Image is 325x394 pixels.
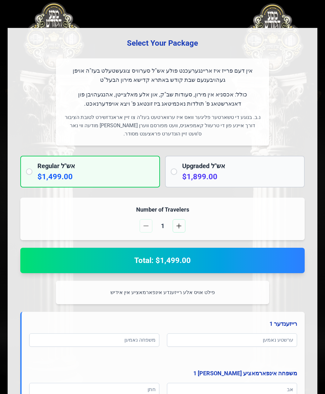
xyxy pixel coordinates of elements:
p: $1,899.00 [182,172,299,182]
p: נ.ב. בנוגע די טשארטער פליגער וואס איז ערווארטעט בעז"ה צו זיין אראנדזשירט לטובת הציבור דורך איינע ... [63,113,262,138]
h2: Upgraded אש"ל [182,161,299,170]
h2: Total: $1,499.00 [28,255,297,266]
p: $1,499.00 [37,172,154,182]
p: פילט אויס אלע רייזענדע אינפארמאציע אין אידיש [63,288,262,297]
span: 1 [155,221,170,230]
p: כולל: אכסניא אין מירון, סעודות שב"ק, און אלע מאלצייטן, אהנגעהויבן פון דאנארשטאג פ' תולדות נאכמיטא... [63,90,262,108]
h4: רייזענדער 1 [29,319,297,328]
h2: Regular אש"ל [37,161,154,170]
h4: Number of Travelers [28,205,297,214]
h4: משפחה אינפארמאציע [PERSON_NAME] 1 [29,369,297,378]
h3: Select Your Package [18,38,307,48]
p: אין דעם פרייז איז אריינגערעכנט פולע אש"ל סערוויס צוגעשטעלט בעז"ה אויפן געהויבענעם שבת קודש באתרא ... [63,66,262,85]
